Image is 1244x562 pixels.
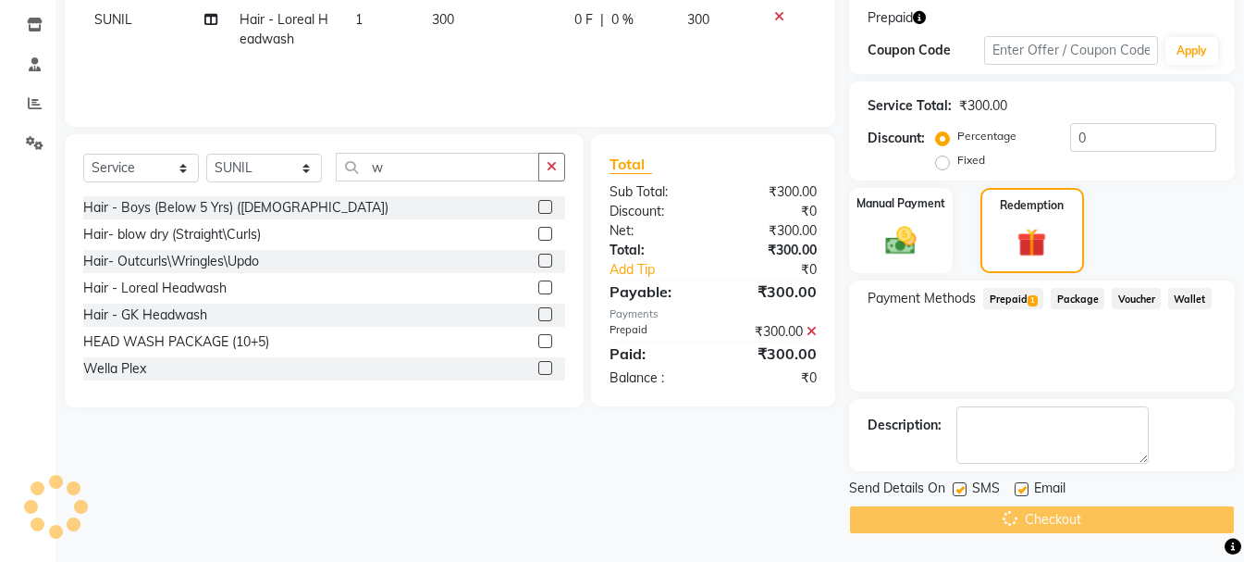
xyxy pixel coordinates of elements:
span: Voucher [1112,288,1161,309]
span: 300 [432,11,454,28]
span: SMS [972,479,1000,502]
label: Redemption [1000,197,1064,214]
div: ₹0 [733,260,831,280]
div: Total: [596,241,713,260]
div: Hair- blow dry (Straight\Curls) [83,225,261,244]
button: Apply [1165,37,1218,65]
span: 1 [1028,295,1038,306]
div: ₹300.00 [713,221,831,241]
img: _cash.svg [876,223,926,258]
div: ₹300.00 [713,322,831,342]
div: ₹300.00 [713,182,831,202]
div: Balance : [596,368,713,388]
div: Sub Total: [596,182,713,202]
div: Net: [596,221,713,241]
div: ₹300.00 [713,343,831,365]
div: Discount: [868,129,925,148]
div: Paid: [596,343,713,365]
input: Search or Scan [336,153,539,181]
label: Manual Payment [856,195,945,212]
span: Total [610,155,652,174]
span: 0 % [611,10,634,30]
div: Coupon Code [868,41,984,60]
span: 0 F [574,10,593,30]
div: ₹0 [713,202,831,221]
span: Prepaid [868,8,913,28]
a: Add Tip [596,260,733,280]
label: Percentage [957,128,1016,144]
div: Prepaid [596,322,713,342]
div: ₹300.00 [959,96,1007,116]
span: Prepaid [983,288,1043,309]
span: Wallet [1168,288,1212,309]
div: Payable: [596,281,713,303]
div: Hair- Outcurls\Wringles\Updo [83,252,259,271]
span: Send Details On [849,479,945,502]
div: Service Total: [868,96,952,116]
div: Hair - GK Headwash [83,306,207,325]
div: Discount: [596,202,713,221]
div: Wella Plex [83,359,146,379]
span: 1 [355,11,363,28]
div: Hair - Boys (Below 5 Yrs) ([DEMOGRAPHIC_DATA]) [83,198,388,218]
div: Hair - Loreal Headwash [83,279,227,298]
span: SUNIL [94,11,132,28]
span: 300 [687,11,709,28]
img: _gift.svg [1008,225,1055,261]
div: Payments [610,306,818,322]
span: Hair - Loreal Headwash [240,11,328,47]
div: ₹300.00 [713,241,831,260]
span: Package [1051,288,1104,309]
label: Fixed [957,152,985,169]
div: ₹0 [713,368,831,388]
div: ₹300.00 [713,281,831,303]
div: HEAD WASH PACKAGE (10+5) [83,332,269,352]
div: Description: [868,416,942,435]
span: | [600,10,604,30]
span: Email [1034,479,1065,502]
input: Enter Offer / Coupon Code [984,36,1158,65]
span: Payment Methods [868,289,976,308]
